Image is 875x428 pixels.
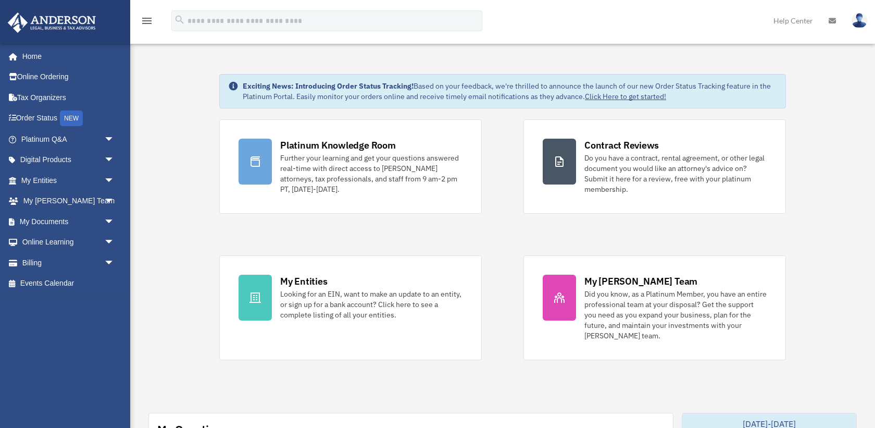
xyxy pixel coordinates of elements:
div: My Entities [280,275,327,288]
img: User Pic [852,13,867,28]
i: menu [141,15,153,27]
a: Online Ordering [7,67,130,88]
span: arrow_drop_down [104,150,125,171]
span: arrow_drop_down [104,232,125,253]
a: My Entities Looking for an EIN, want to make an update to an entity, or sign up for a bank accoun... [219,255,482,360]
span: arrow_drop_down [104,170,125,191]
div: Looking for an EIN, want to make an update to an entity, or sign up for a bank account? Click her... [280,289,463,320]
a: My Documentsarrow_drop_down [7,211,130,232]
img: Anderson Advisors Platinum Portal [5,13,99,33]
a: Events Calendar [7,273,130,294]
span: arrow_drop_down [104,211,125,233]
a: Tax Organizers [7,87,130,108]
div: Did you know, as a Platinum Member, you have an entire professional team at your disposal? Get th... [584,289,767,341]
a: Digital Productsarrow_drop_down [7,150,130,170]
i: search [174,14,185,26]
span: arrow_drop_down [104,191,125,212]
a: Home [7,46,125,67]
a: My Entitiesarrow_drop_down [7,170,130,191]
div: Contract Reviews [584,139,659,152]
span: arrow_drop_down [104,252,125,274]
a: Order StatusNEW [7,108,130,129]
a: Billingarrow_drop_down [7,252,130,273]
div: Further your learning and get your questions answered real-time with direct access to [PERSON_NAM... [280,153,463,194]
a: My [PERSON_NAME] Teamarrow_drop_down [7,191,130,212]
div: NEW [60,111,83,126]
a: Platinum Knowledge Room Further your learning and get your questions answered real-time with dire... [219,119,482,214]
a: Platinum Q&Aarrow_drop_down [7,129,130,150]
div: Platinum Knowledge Room [280,139,396,152]
a: Click Here to get started! [585,92,666,101]
a: Online Learningarrow_drop_down [7,232,130,253]
div: Based on your feedback, we're thrilled to announce the launch of our new Order Status Tracking fe... [243,81,777,102]
strong: Exciting News: Introducing Order Status Tracking! [243,81,414,91]
span: arrow_drop_down [104,129,125,150]
a: My [PERSON_NAME] Team Did you know, as a Platinum Member, you have an entire professional team at... [523,255,786,360]
a: Contract Reviews Do you have a contract, rental agreement, or other legal document you would like... [523,119,786,214]
a: menu [141,18,153,27]
div: My [PERSON_NAME] Team [584,275,697,288]
div: Do you have a contract, rental agreement, or other legal document you would like an attorney's ad... [584,153,767,194]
